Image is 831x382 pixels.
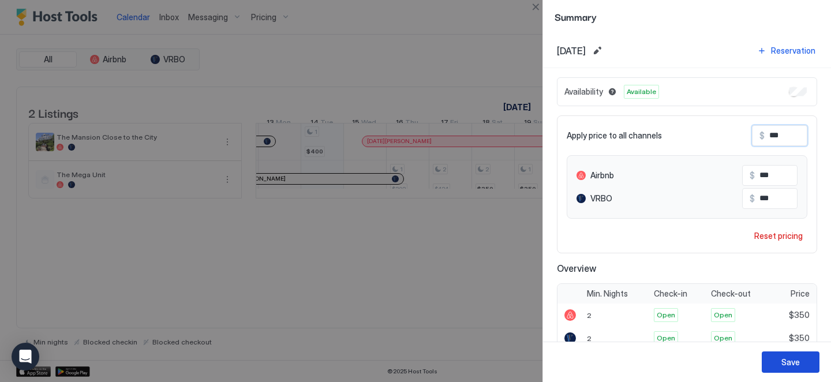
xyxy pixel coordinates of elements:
span: Airbnb [590,170,614,181]
span: 2 [587,334,592,343]
span: Available [627,87,656,97]
span: $ [759,130,765,141]
span: Open [657,333,675,343]
span: Check-out [711,289,751,299]
button: Reset pricing [750,228,807,244]
span: $350 [789,310,810,320]
button: Reservation [755,43,817,58]
span: 2 [587,311,592,320]
span: Open [714,310,732,320]
span: Check-in [654,289,687,299]
div: Open Intercom Messenger [12,343,39,370]
span: $ [750,193,755,204]
span: Overview [557,263,817,274]
span: Open [657,310,675,320]
span: Price [791,289,810,299]
div: Reservation [771,44,815,57]
span: $350 [789,333,810,343]
span: Min. Nights [587,289,628,299]
button: Save [762,351,819,373]
span: Availability [564,87,603,97]
span: Apply price to all channels [567,130,662,141]
div: Reset pricing [754,230,803,242]
span: [DATE] [557,45,586,57]
div: Save [781,356,800,368]
span: Summary [555,9,819,24]
span: VRBO [590,193,612,204]
span: Open [714,333,732,343]
button: Edit date range [590,44,604,58]
button: Blocked dates override all pricing rules and remain unavailable until manually unblocked [605,85,619,99]
span: $ [750,170,755,181]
